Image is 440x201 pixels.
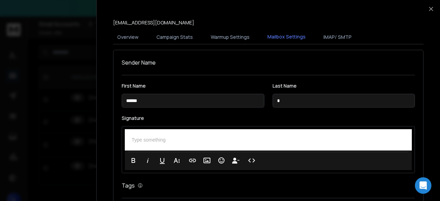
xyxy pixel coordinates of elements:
div: Open Intercom Messenger [415,177,431,194]
button: Overview [113,30,143,45]
button: More Text [170,154,183,167]
label: First Name [122,83,264,88]
button: Italic (Ctrl+I) [141,154,154,167]
button: Insert Link (Ctrl+K) [186,154,199,167]
label: Last Name [273,83,415,88]
button: Underline (Ctrl+U) [156,154,169,167]
button: Code View [245,154,258,167]
button: Emoticons [215,154,228,167]
h1: Sender Name [122,58,415,67]
button: Insert Unsubscribe Link [229,154,242,167]
button: Mailbox Settings [263,29,310,45]
button: IMAP/ SMTP [319,30,356,45]
button: Warmup Settings [207,30,254,45]
button: Campaign Stats [152,30,197,45]
p: [EMAIL_ADDRESS][DOMAIN_NAME] [113,19,194,26]
h1: Tags [122,181,135,190]
button: Bold (Ctrl+B) [127,154,140,167]
label: Signature [122,116,415,121]
button: Insert Image (Ctrl+P) [200,154,213,167]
